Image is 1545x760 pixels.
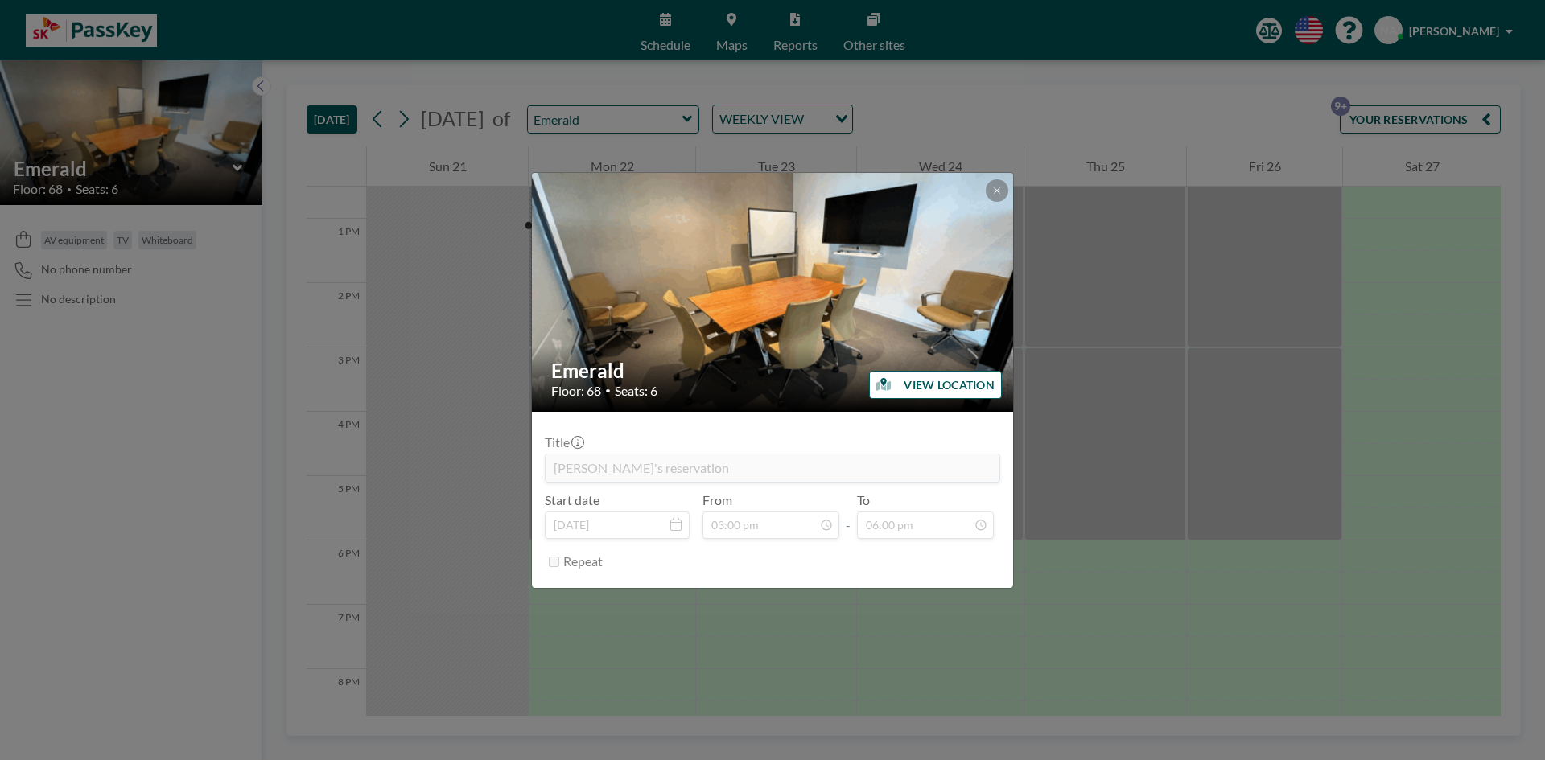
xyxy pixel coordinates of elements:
button: VIEW LOCATION [869,371,1002,399]
label: Repeat [563,553,603,569]
label: Title [545,434,583,450]
input: (No title) [546,454,999,482]
label: Start date [545,492,599,508]
span: - [846,498,851,533]
span: Floor: 68 [551,383,601,399]
img: 537.gif [532,159,1015,425]
label: From [702,492,732,508]
h2: Emerald [551,359,995,383]
label: To [857,492,870,508]
span: Seats: 6 [615,383,657,399]
span: • [605,384,611,396]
